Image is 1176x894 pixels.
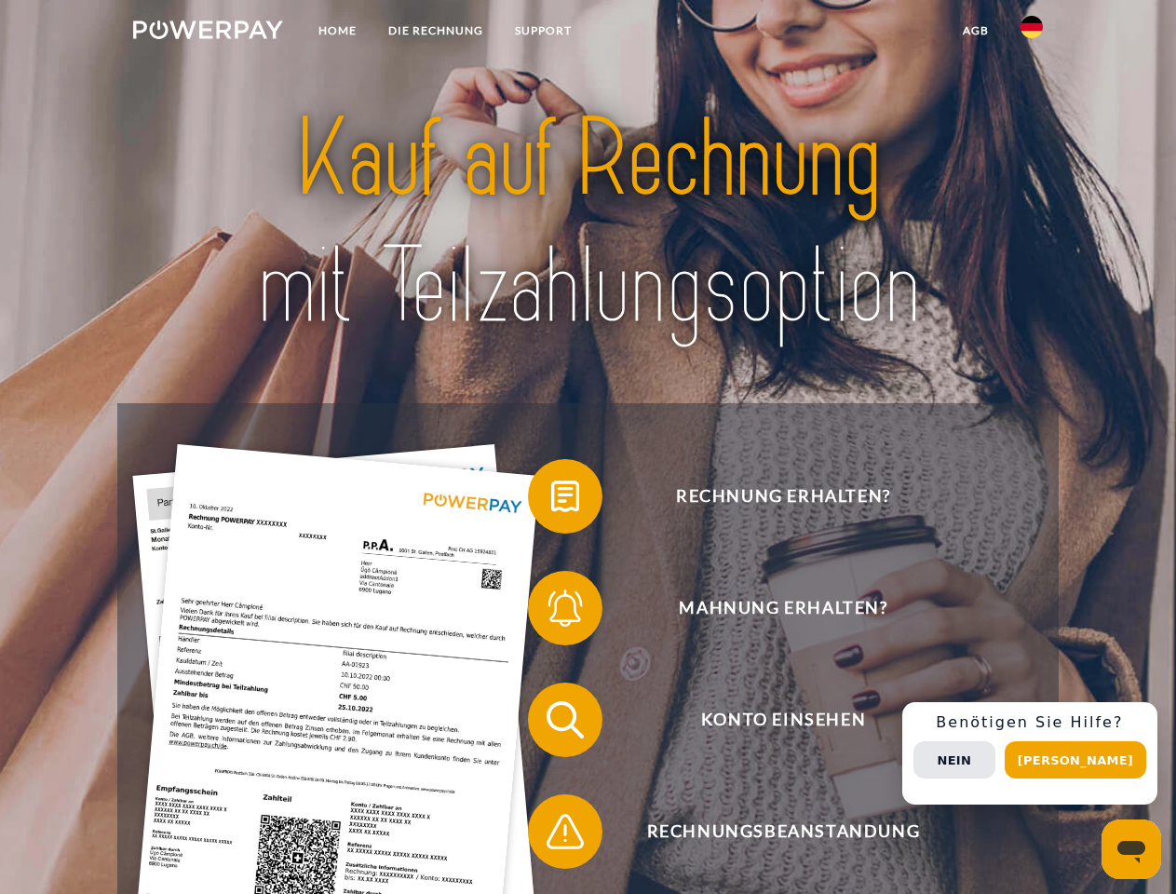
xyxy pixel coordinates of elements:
img: qb_bill.svg [542,473,588,520]
img: title-powerpay_de.svg [178,89,998,357]
img: logo-powerpay-white.svg [133,20,283,39]
button: Rechnungsbeanstandung [528,794,1012,869]
a: SUPPORT [499,14,588,47]
button: Mahnung erhalten? [528,571,1012,645]
img: qb_bell.svg [542,585,588,631]
span: Mahnung erhalten? [555,571,1011,645]
button: Rechnung erhalten? [528,459,1012,534]
img: qb_warning.svg [542,808,588,855]
a: Home [303,14,372,47]
img: de [1021,16,1043,38]
h3: Benötigen Sie Hilfe? [913,713,1146,732]
span: Rechnungsbeanstandung [555,794,1011,869]
button: [PERSON_NAME] [1005,741,1146,779]
span: Konto einsehen [555,683,1011,757]
div: Schnellhilfe [902,702,1157,805]
img: qb_search.svg [542,697,588,743]
button: Konto einsehen [528,683,1012,757]
a: agb [947,14,1005,47]
span: Rechnung erhalten? [555,459,1011,534]
iframe: Schaltfläche zum Öffnen des Messaging-Fensters [1102,819,1161,879]
button: Nein [913,741,995,779]
a: DIE RECHNUNG [372,14,499,47]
